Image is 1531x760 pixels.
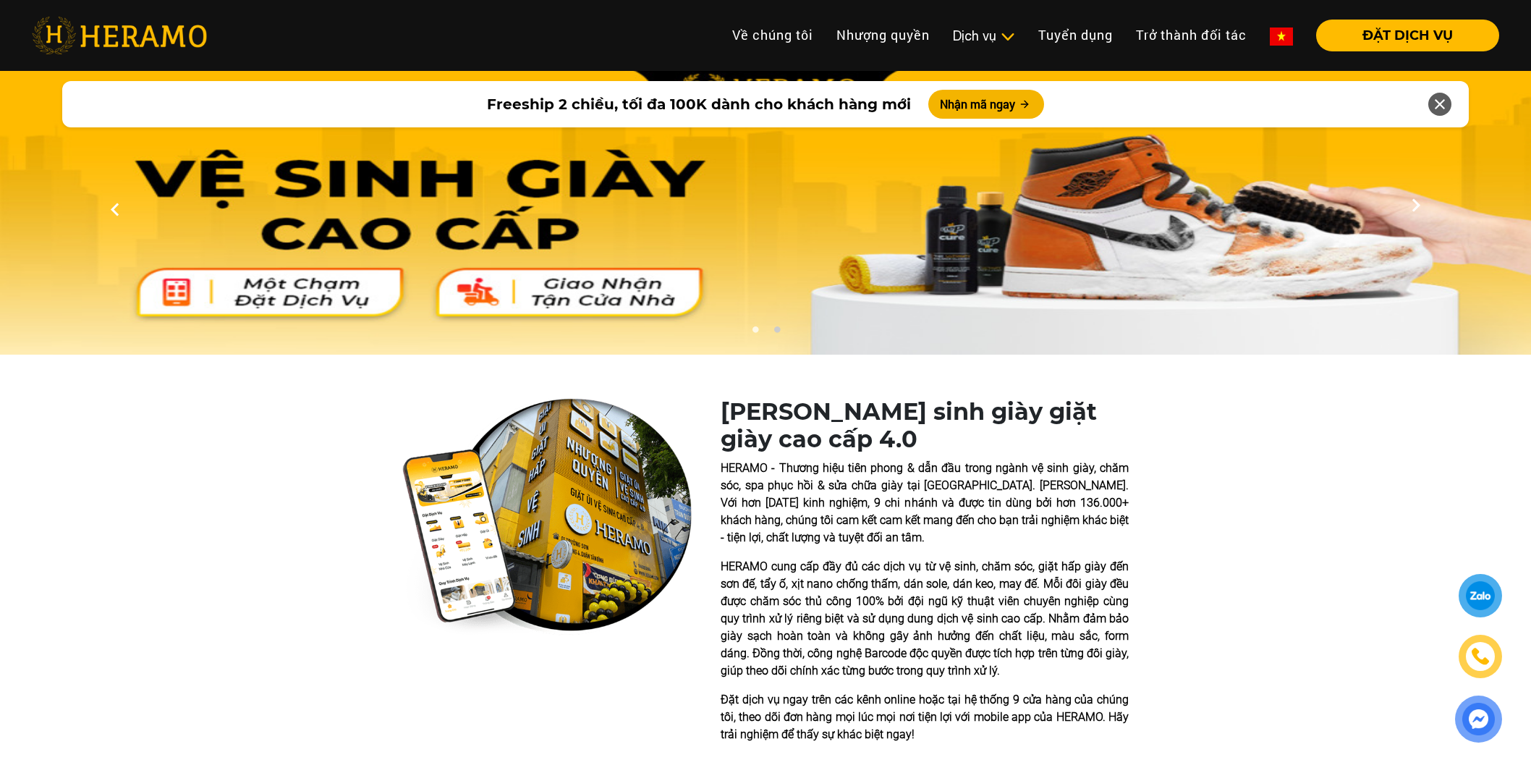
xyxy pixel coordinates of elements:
[747,326,762,340] button: 1
[825,20,941,51] a: Nhượng quyền
[32,17,207,54] img: heramo-logo.png
[769,326,784,340] button: 2
[1124,20,1258,51] a: Trở thành đối tác
[721,460,1129,546] p: HERAMO - Thương hiệu tiên phong & dẫn đầu trong ngành vệ sinh giày, chăm sóc, spa phục hồi & sửa ...
[721,20,825,51] a: Về chúng tôi
[1316,20,1499,51] button: ĐẶT DỊCH VỤ
[721,398,1129,454] h1: [PERSON_NAME] sinh giày giặt giày cao cấp 4.0
[928,90,1044,119] button: Nhận mã ngay
[487,93,911,115] span: Freeship 2 chiều, tối đa 100K dành cho khách hàng mới
[1305,29,1499,42] a: ĐẶT DỊCH VỤ
[402,398,692,636] img: heramo-quality-banner
[721,558,1129,680] p: HERAMO cung cấp đầy đủ các dịch vụ từ vệ sinh, chăm sóc, giặt hấp giày đến sơn đế, tẩy ố, xịt nan...
[1470,646,1491,667] img: phone-icon
[1461,637,1501,677] a: phone-icon
[1027,20,1124,51] a: Tuyển dụng
[1000,30,1015,44] img: subToggleIcon
[1270,28,1293,46] img: vn-flag.png
[953,26,1015,46] div: Dịch vụ
[721,691,1129,743] p: Đặt dịch vụ ngay trên các kênh online hoặc tại hệ thống 9 cửa hàng của chúng tôi, theo dõi đơn hà...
